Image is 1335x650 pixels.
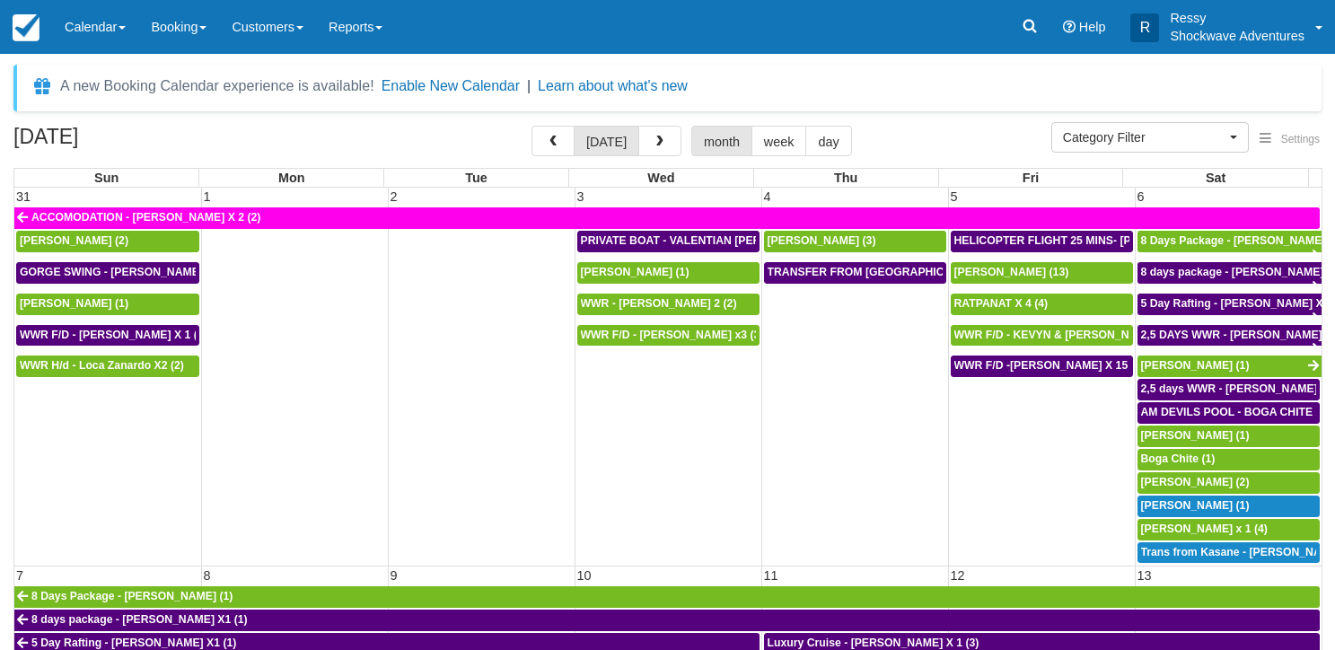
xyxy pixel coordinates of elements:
a: WWR F/D - [PERSON_NAME] x3 (3) [577,325,760,347]
span: RATPANAT X 4 (4) [954,297,1049,310]
span: [PERSON_NAME] (3) [768,234,876,247]
span: Tue [465,171,487,185]
a: PRIVATE BOAT - VALENTIAN [PERSON_NAME] X 4 (4) [577,231,760,252]
a: 2,5 days WWR - [PERSON_NAME] X2 (2) [1137,379,1321,400]
a: [PERSON_NAME] (1) [16,294,199,315]
span: GORGE SWING - [PERSON_NAME] X 2 (2) [20,266,239,278]
span: WWR - [PERSON_NAME] 2 (2) [581,297,737,310]
span: WWR F/D -[PERSON_NAME] X 15 (15) [954,359,1151,372]
span: [PERSON_NAME] (1) [1141,429,1250,442]
span: 9 [389,568,400,583]
span: 8 [202,568,213,583]
span: [PERSON_NAME] (1) [20,297,128,310]
a: 5 Day Rafting - [PERSON_NAME] X1 (1) [1137,294,1322,315]
a: [PERSON_NAME] (1) [577,262,760,284]
span: Sun [94,171,119,185]
span: [PERSON_NAME] (1) [1141,359,1250,372]
a: [PERSON_NAME] (1) [1137,496,1321,517]
a: 2,5 DAYS WWR - [PERSON_NAME] X1 (1) [1137,325,1322,347]
span: 3 [575,189,586,204]
span: 7 [14,568,25,583]
span: 12 [949,568,967,583]
button: Settings [1249,127,1331,153]
a: WWR - [PERSON_NAME] 2 (2) [577,294,760,315]
h2: [DATE] [13,126,241,159]
span: Mon [278,171,305,185]
button: Enable New Calendar [382,77,520,95]
span: 8 days package - [PERSON_NAME] X1 (1) [31,613,248,626]
button: week [751,126,807,156]
span: [PERSON_NAME] (2) [20,234,128,247]
a: 8 days package - [PERSON_NAME] X1 (1) [14,610,1320,631]
a: Learn about what's new [538,78,688,93]
span: | [527,78,531,93]
a: TRANSFER FROM [GEOGRAPHIC_DATA] TO VIC FALLS - [PERSON_NAME] X 1 (1) [764,262,946,284]
a: Trans from Kasane - [PERSON_NAME] X4 (4) [1137,542,1321,564]
button: Category Filter [1051,122,1249,153]
span: [PERSON_NAME] x 1 (4) [1141,523,1268,535]
div: A new Booking Calendar experience is available! [60,75,374,97]
span: Luxury Cruise - [PERSON_NAME] X 1 (3) [768,637,979,649]
span: Settings [1281,133,1320,145]
a: GORGE SWING - [PERSON_NAME] X 2 (2) [16,262,199,284]
i: Help [1063,21,1076,33]
button: month [691,126,752,156]
span: HELICOPTER FLIGHT 25 MINS- [PERSON_NAME] X1 (1) [954,234,1245,247]
img: checkfront-main-nav-mini-logo.png [13,14,40,41]
span: [PERSON_NAME] (2) [1141,476,1250,488]
span: TRANSFER FROM [GEOGRAPHIC_DATA] TO VIC FALLS - [PERSON_NAME] X 1 (1) [768,266,1199,278]
span: ACCOMODATION - [PERSON_NAME] X 2 (2) [31,211,260,224]
span: PRIVATE BOAT - VALENTIAN [PERSON_NAME] X 4 (4) [581,234,863,247]
span: 8 Days Package - [PERSON_NAME] (1) [31,590,233,602]
span: WWR H/d - Loca Zanardo X2 (2) [20,359,184,372]
span: 4 [762,189,773,204]
span: Boga Chite (1) [1141,452,1216,465]
a: 8 days package - [PERSON_NAME] X1 (1) [1137,262,1322,284]
span: WWR F/D - [PERSON_NAME] x3 (3) [581,329,764,341]
p: Ressy [1170,9,1304,27]
span: 31 [14,189,32,204]
span: WWR F/D - [PERSON_NAME] X 1 (1) [20,329,207,341]
a: Boga Chite (1) [1137,449,1321,470]
a: 8 Days Package - [PERSON_NAME] (1) [1137,231,1322,252]
a: RATPANAT X 4 (4) [951,294,1133,315]
span: Sat [1206,171,1225,185]
span: 6 [1136,189,1146,204]
span: WWR F/D - KEVYN & [PERSON_NAME] 2 (2) [954,329,1183,341]
a: [PERSON_NAME] (13) [951,262,1133,284]
a: [PERSON_NAME] (2) [16,231,199,252]
span: 2 [389,189,400,204]
span: [PERSON_NAME] (1) [1141,499,1250,512]
button: [DATE] [574,126,639,156]
a: WWR F/D - [PERSON_NAME] X 1 (1) [16,325,199,347]
a: [PERSON_NAME] (3) [764,231,946,252]
a: HELICOPTER FLIGHT 25 MINS- [PERSON_NAME] X1 (1) [951,231,1133,252]
span: 5 Day Rafting - [PERSON_NAME] X1 (1) [31,637,236,649]
span: Category Filter [1063,128,1225,146]
a: [PERSON_NAME] (1) [1137,356,1322,377]
span: 5 [949,189,960,204]
span: 13 [1136,568,1154,583]
span: 10 [575,568,593,583]
a: WWR F/D - KEVYN & [PERSON_NAME] 2 (2) [951,325,1133,347]
div: R [1130,13,1159,42]
a: WWR H/d - Loca Zanardo X2 (2) [16,356,199,377]
a: [PERSON_NAME] (2) [1137,472,1321,494]
a: [PERSON_NAME] (1) [1137,426,1321,447]
span: Wed [647,171,674,185]
a: WWR F/D -[PERSON_NAME] X 15 (15) [951,356,1133,377]
span: Help [1079,20,1106,34]
p: Shockwave Adventures [1170,27,1304,45]
span: Thu [834,171,857,185]
a: 8 Days Package - [PERSON_NAME] (1) [14,586,1320,608]
span: [PERSON_NAME] (1) [581,266,689,278]
span: [PERSON_NAME] (13) [954,266,1069,278]
a: AM DEVILS POOL - BOGA CHITE X 1 (1) [1137,402,1321,424]
span: 1 [202,189,213,204]
a: ACCOMODATION - [PERSON_NAME] X 2 (2) [14,207,1320,229]
span: 11 [762,568,780,583]
button: day [805,126,851,156]
a: [PERSON_NAME] x 1 (4) [1137,519,1321,540]
span: Fri [1023,171,1039,185]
